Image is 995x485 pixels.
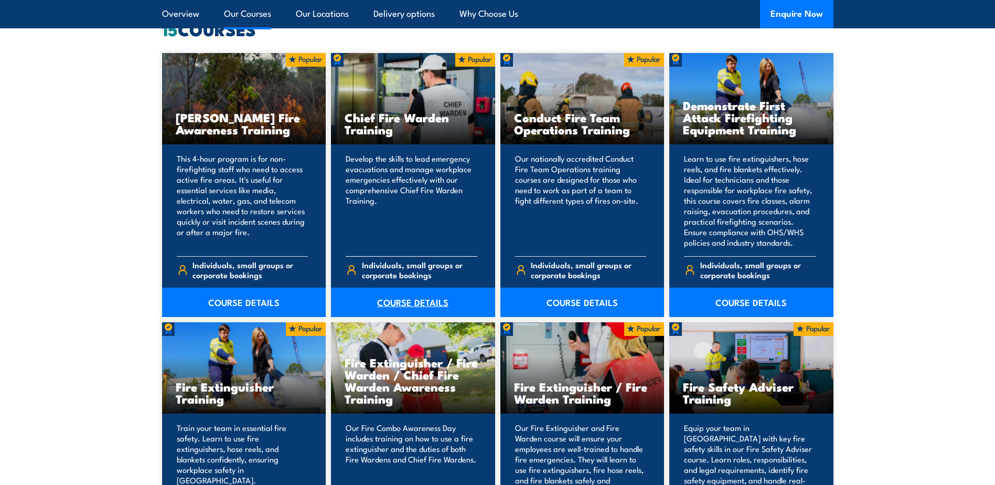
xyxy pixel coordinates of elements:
[684,153,816,248] p: Learn to use fire extinguishers, hose reels, and fire blankets effectively. Ideal for technicians...
[162,22,833,36] h2: COURSES
[162,288,326,317] a: COURSE DETAILS
[500,288,665,317] a: COURSE DETAILS
[683,99,820,135] h3: Demonstrate First Attack Firefighting Equipment Training
[669,288,833,317] a: COURSE DETAILS
[176,111,313,135] h3: [PERSON_NAME] Fire Awareness Training
[700,260,816,280] span: Individuals, small groups or corporate bookings
[162,16,178,42] strong: 15
[514,381,651,405] h3: Fire Extinguisher / Fire Warden Training
[177,153,308,248] p: This 4-hour program is for non-firefighting staff who need to access active fire areas. It's usef...
[515,153,647,248] p: Our nationally accredited Conduct Fire Team Operations training courses are designed for those wh...
[362,260,477,280] span: Individuals, small groups or corporate bookings
[346,153,477,248] p: Develop the skills to lead emergency evacuations and manage workplace emergencies effectively wit...
[192,260,308,280] span: Individuals, small groups or corporate bookings
[514,111,651,135] h3: Conduct Fire Team Operations Training
[345,356,482,405] h3: Fire Extinguisher / Fire Warden / Chief Fire Warden Awareness Training
[176,381,313,405] h3: Fire Extinguisher Training
[683,381,820,405] h3: Fire Safety Adviser Training
[345,111,482,135] h3: Chief Fire Warden Training
[531,260,646,280] span: Individuals, small groups or corporate bookings
[331,288,495,317] a: COURSE DETAILS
